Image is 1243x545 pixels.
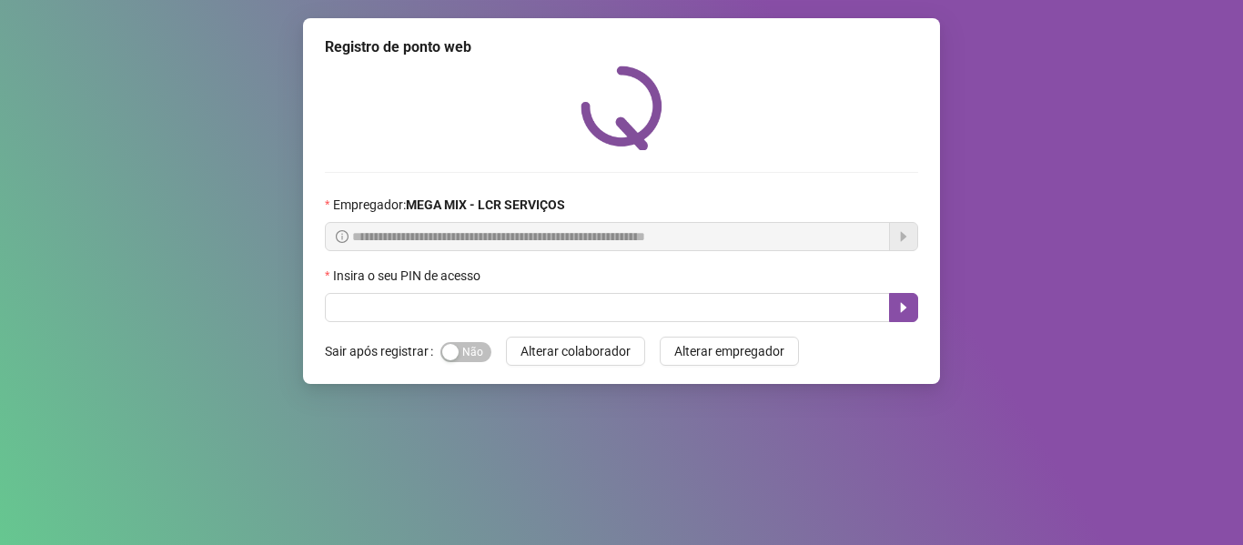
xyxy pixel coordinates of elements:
[660,337,799,366] button: Alterar empregador
[406,197,565,212] strong: MEGA MIX - LCR SERVIÇOS
[581,66,662,150] img: QRPoint
[674,341,784,361] span: Alterar empregador
[336,230,349,243] span: info-circle
[325,36,918,58] div: Registro de ponto web
[520,341,631,361] span: Alterar colaborador
[896,300,911,315] span: caret-right
[506,337,645,366] button: Alterar colaborador
[333,195,565,215] span: Empregador :
[325,337,440,366] label: Sair após registrar
[325,266,492,286] label: Insira o seu PIN de acesso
